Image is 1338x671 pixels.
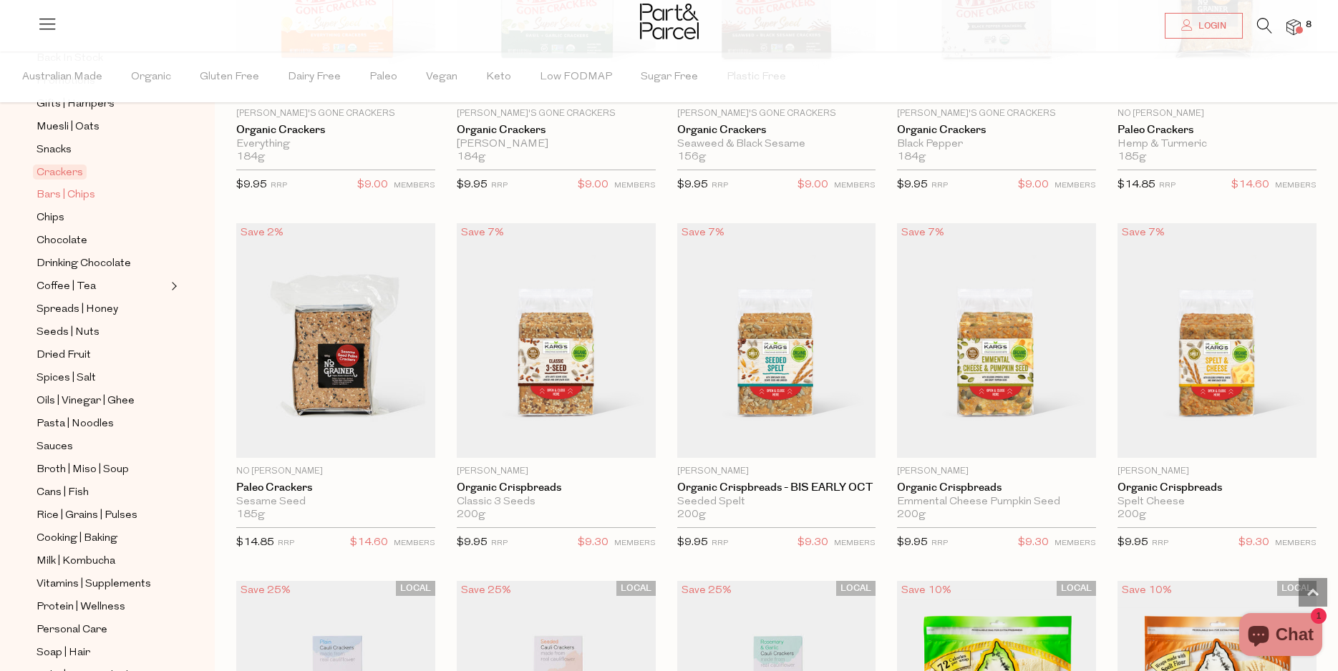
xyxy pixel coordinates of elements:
[834,182,876,190] small: MEMBERS
[677,496,876,509] div: Seeded Spelt
[897,509,926,521] span: 200g
[1118,180,1155,190] span: $14.85
[236,509,265,521] span: 185g
[1118,581,1176,600] div: Save 10%
[1302,19,1315,31] span: 8
[236,124,435,137] a: Organic Crackers
[798,534,828,552] span: $9.30
[37,370,96,387] span: Spices | Salt
[897,537,928,548] span: $9.95
[1057,581,1096,596] span: LOCAL
[1118,465,1317,478] p: [PERSON_NAME]
[288,52,341,102] span: Dairy Free
[931,539,948,547] small: RRP
[357,176,388,195] span: $9.00
[37,278,96,295] span: Coffee | Tea
[37,95,167,113] a: Gifts | Hampers
[457,180,488,190] span: $9.95
[578,534,609,552] span: $9.30
[37,255,167,273] a: Drinking Chocolate
[236,537,274,548] span: $14.85
[677,223,729,243] div: Save 7%
[677,107,876,120] p: [PERSON_NAME]'s Gone Crackers
[897,223,949,243] div: Save 7%
[22,52,102,102] span: Australian Made
[350,534,388,552] span: $14.60
[897,180,928,190] span: $9.95
[640,4,699,39] img: Part&Parcel
[236,465,435,478] p: No [PERSON_NAME]
[677,581,736,600] div: Save 25%
[897,151,926,164] span: 184g
[37,484,89,501] span: Cans | Fish
[37,645,90,662] span: Soap | Hair
[37,393,135,410] span: Oils | Vinegar | Ghee
[491,539,508,547] small: RRP
[712,182,728,190] small: RRP
[931,182,948,190] small: RRP
[37,255,131,273] span: Drinking Chocolate
[836,581,876,596] span: LOCAL
[457,107,656,120] p: [PERSON_NAME]'s Gone Crackers
[37,232,87,250] span: Chocolate
[236,223,435,458] img: Paleo Crackers
[37,118,167,136] a: Muesli | Oats
[33,165,87,180] span: Crackers
[37,438,167,456] a: Sauces
[897,481,1096,494] a: Organic Crispbreads
[236,180,267,190] span: $9.95
[37,142,72,159] span: Snacks
[1118,124,1317,137] a: Paleo Crackers
[131,52,171,102] span: Organic
[37,119,100,136] span: Muesli | Oats
[677,465,876,478] p: [PERSON_NAME]
[677,537,708,548] span: $9.95
[236,223,288,243] div: Save 2%
[37,598,167,616] a: Protein | Wellness
[457,138,656,151] div: [PERSON_NAME]
[37,186,167,204] a: Bars | Chips
[1118,151,1146,164] span: 185g
[614,182,656,190] small: MEMBERS
[37,347,91,364] span: Dried Fruit
[897,107,1096,120] p: [PERSON_NAME]'s Gone Crackers
[37,346,167,364] a: Dried Fruit
[37,141,167,159] a: Snacks
[1018,176,1049,195] span: $9.00
[641,52,698,102] span: Sugar Free
[37,415,167,433] a: Pasta | Noodles
[37,392,167,410] a: Oils | Vinegar | Ghee
[236,581,295,600] div: Save 25%
[1195,20,1226,32] span: Login
[37,461,167,479] a: Broth | Miso | Soup
[1165,13,1243,39] a: Login
[578,176,609,195] span: $9.00
[1159,182,1175,190] small: RRP
[677,223,876,458] img: Organic Crispbreads - BIS EARLY OCT
[1235,613,1327,660] inbox-online-store-chat: Shopify online store chat
[798,176,828,195] span: $9.00
[236,481,435,494] a: Paleo Crackers
[897,496,1096,509] div: Emmental Cheese Pumpkin Seed
[37,301,118,318] span: Spreads | Honey
[677,124,876,137] a: Organic Crackers
[834,539,876,547] small: MEMBERS
[37,164,167,181] a: Crackers
[897,581,956,600] div: Save 10%
[457,537,488,548] span: $9.95
[37,461,129,479] span: Broth | Miso | Soup
[677,481,876,494] a: Organic Crispbreads - BIS EARLY OCT
[677,151,706,164] span: 156g
[271,182,287,190] small: RRP
[457,581,515,600] div: Save 25%
[457,124,656,137] a: Organic Crackers
[278,539,294,547] small: RRP
[677,180,708,190] span: $9.95
[457,481,656,494] a: Organic Crispbreads
[37,300,167,318] a: Spreads | Honey
[677,138,876,151] div: Seaweed & Black Sesame
[727,52,786,102] span: Plastic Free
[457,223,508,243] div: Save 7%
[1055,182,1096,190] small: MEMBERS
[37,439,73,456] span: Sauces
